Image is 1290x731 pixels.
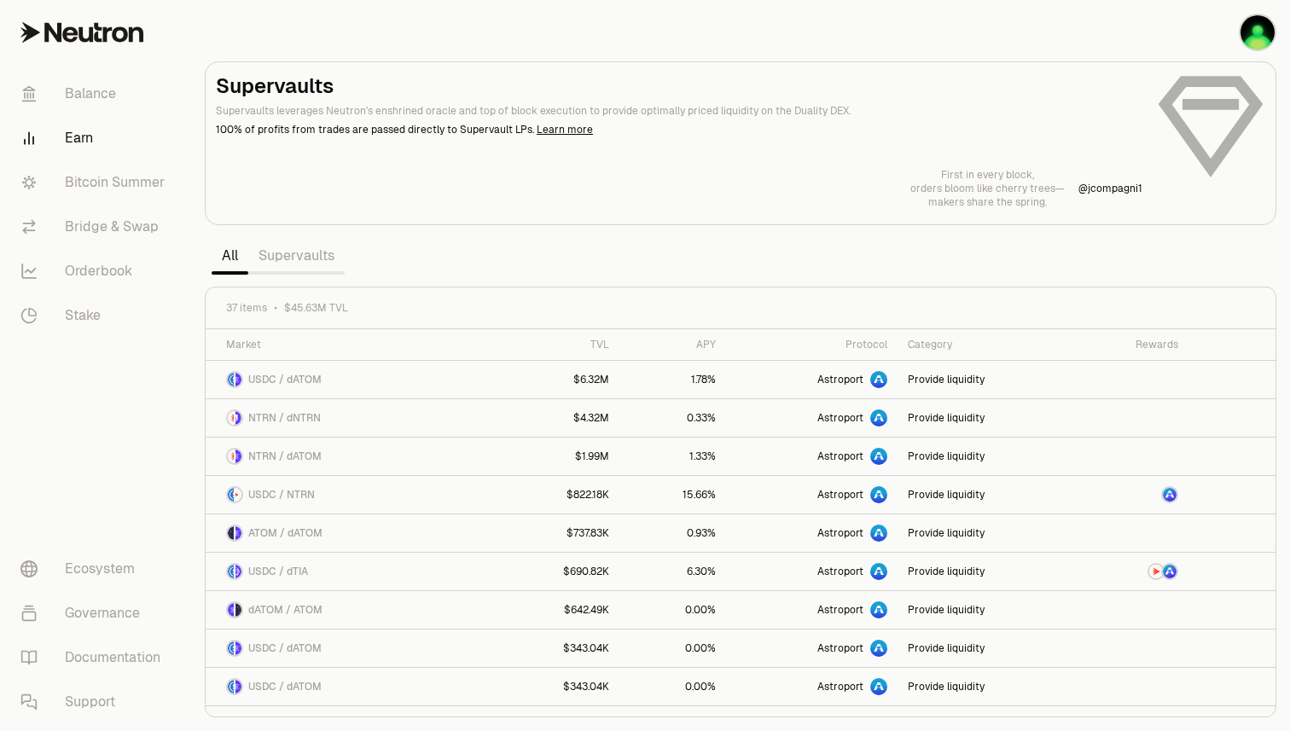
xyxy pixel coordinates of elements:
[497,553,619,590] a: $690.82K
[226,301,267,315] span: 37 items
[7,72,184,116] a: Balance
[235,565,241,578] img: dTIA Logo
[619,399,726,437] a: 0.33%
[726,668,898,705] a: Astroport
[630,338,716,351] div: APY
[235,526,241,540] img: dATOM Logo
[7,680,184,724] a: Support
[910,168,1065,209] a: First in every block,orders bloom like cherry trees—makers share the spring.
[497,476,619,513] a: $822.18K
[898,668,1074,705] a: Provide liquidity
[284,301,348,315] span: $45.63M TVL
[7,547,184,591] a: Ecosystem
[206,399,497,437] a: NTRN LogodNTRN LogoNTRN / dNTRN
[497,591,619,629] a: $642.49K
[212,239,248,273] a: All
[910,182,1065,195] p: orders bloom like cherry trees—
[619,476,726,513] a: 15.66%
[726,438,898,475] a: Astroport
[228,603,234,617] img: dATOM Logo
[7,249,184,293] a: Orderbook
[248,603,322,617] span: dATOM / ATOM
[898,399,1074,437] a: Provide liquidity
[7,116,184,160] a: Earn
[1163,488,1177,502] img: ASTRO Logo
[619,514,726,552] a: 0.93%
[507,338,608,351] div: TVL
[726,553,898,590] a: Astroport
[248,450,322,463] span: NTRN / dATOM
[817,603,863,617] span: Astroport
[1149,565,1163,578] img: NTRN Logo
[248,373,322,386] span: USDC / dATOM
[726,361,898,398] a: Astroport
[7,205,184,249] a: Bridge & Swap
[248,239,345,273] a: Supervaults
[206,553,497,590] a: USDC LogodTIA LogoUSDC / dTIA
[206,438,497,475] a: NTRN LogodATOM LogoNTRN / dATOM
[206,591,497,629] a: dATOM LogoATOM LogodATOM / ATOM
[726,476,898,513] a: Astroport
[248,565,308,578] span: USDC / dTIA
[736,338,887,351] div: Protocol
[817,565,863,578] span: Astroport
[497,361,619,398] a: $6.32M
[248,488,315,502] span: USDC / NTRN
[619,668,726,705] a: 0.00%
[898,361,1074,398] a: Provide liquidity
[1078,182,1142,195] p: @ jcompagni1
[726,399,898,437] a: Astroport
[7,160,184,205] a: Bitcoin Summer
[817,488,863,502] span: Astroport
[817,680,863,693] span: Astroport
[228,488,234,502] img: USDC Logo
[206,668,497,705] a: USDC LogodATOM LogoUSDC / dATOM
[497,438,619,475] a: $1.99M
[228,680,234,693] img: USDC Logo
[619,438,726,475] a: 1.33%
[898,514,1074,552] a: Provide liquidity
[817,373,863,386] span: Astroport
[1078,182,1142,195] a: @jcompagni1
[1074,476,1188,513] a: ASTRO Logo
[619,591,726,629] a: 0.00%
[226,338,486,351] div: Market
[619,361,726,398] a: 1.78%
[248,641,322,655] span: USDC / dATOM
[898,629,1074,667] a: Provide liquidity
[726,514,898,552] a: Astroport
[497,668,619,705] a: $343.04K
[248,411,321,425] span: NTRN / dNTRN
[235,641,241,655] img: dATOM Logo
[206,361,497,398] a: USDC LogodATOM LogoUSDC / dATOM
[7,635,184,680] a: Documentation
[497,629,619,667] a: $343.04K
[908,338,1064,351] div: Category
[248,680,322,693] span: USDC / dATOM
[1074,553,1188,590] a: NTRN LogoASTRO Logo
[817,450,863,463] span: Astroport
[726,629,898,667] a: Astroport
[726,591,898,629] a: Astroport
[497,399,619,437] a: $4.32M
[228,641,234,655] img: USDC Logo
[235,680,241,693] img: dATOM Logo
[7,591,184,635] a: Governance
[910,195,1065,209] p: makers share the spring.
[235,373,241,386] img: dATOM Logo
[817,641,863,655] span: Astroport
[248,526,322,540] span: ATOM / dATOM
[537,123,593,136] a: Learn more
[817,526,863,540] span: Astroport
[228,565,234,578] img: USDC Logo
[235,603,241,617] img: ATOM Logo
[206,514,497,552] a: ATOM LogodATOM LogoATOM / dATOM
[228,526,234,540] img: ATOM Logo
[228,373,234,386] img: USDC Logo
[898,591,1074,629] a: Provide liquidity
[206,476,497,513] a: USDC LogoNTRN LogoUSDC / NTRN
[1241,15,1275,49] img: Cosmos
[228,411,234,425] img: NTRN Logo
[235,450,241,463] img: dATOM Logo
[898,553,1074,590] a: Provide liquidity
